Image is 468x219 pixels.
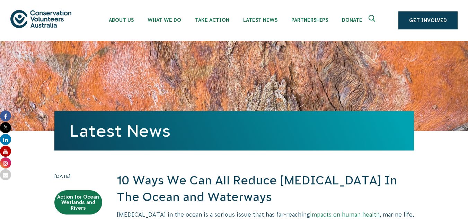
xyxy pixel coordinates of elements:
h2: 10 Ways We Can All Reduce [MEDICAL_DATA] In The Ocean and Waterways [117,172,414,205]
span: Partnerships [291,17,328,23]
a: Latest News [70,121,170,140]
span: Take Action [195,17,229,23]
span: Latest News [243,17,277,23]
time: [DATE] [54,172,102,180]
a: impacts on human health [310,211,380,218]
span: About Us [109,17,134,23]
a: Action for Ocean Wetlands and Rivers [54,190,102,215]
button: Expand search box Close search box [364,12,381,29]
span: What We Do [148,17,181,23]
span: Expand search box [369,15,377,26]
span: Donate [342,17,362,23]
a: Get Involved [398,11,458,29]
img: logo.svg [10,10,71,28]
